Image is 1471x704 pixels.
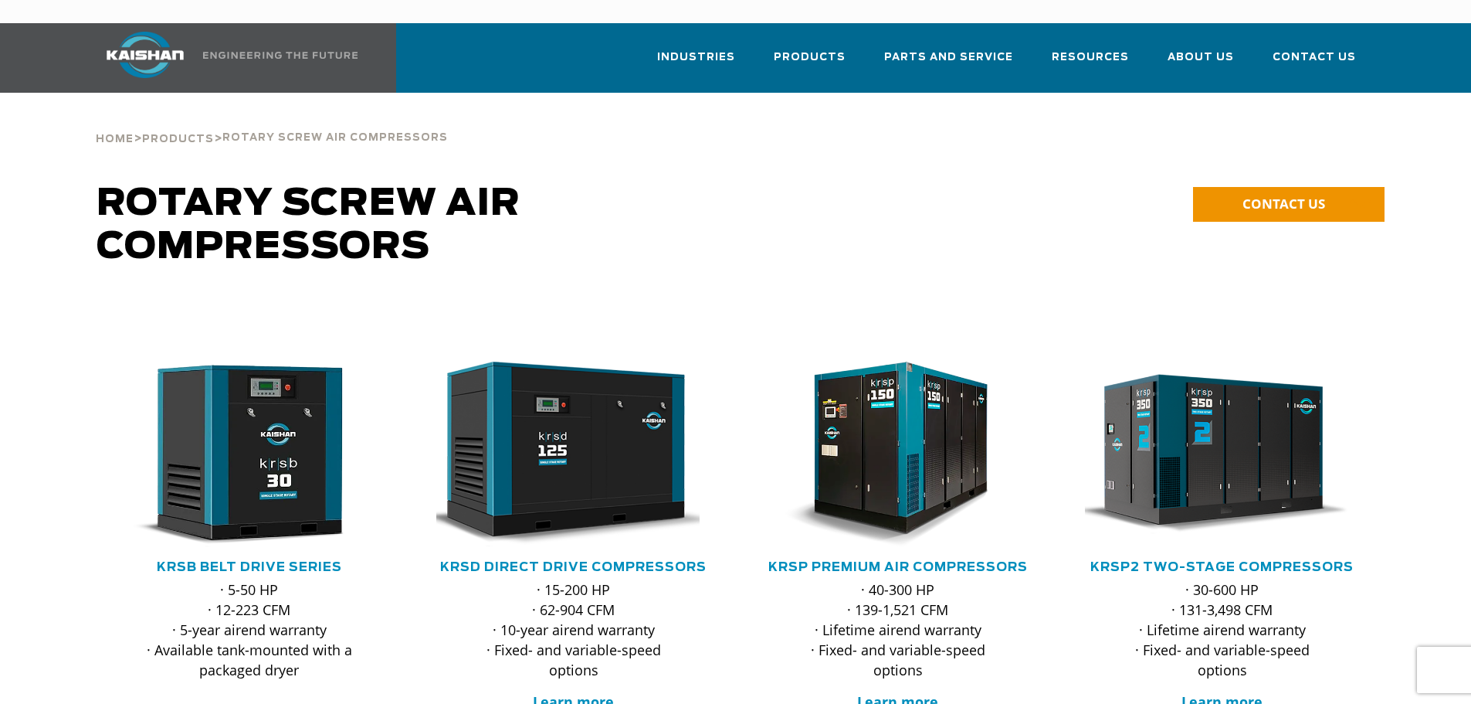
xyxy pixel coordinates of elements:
img: krsd125 [425,362,700,547]
p: · 30-600 HP · 131-3,498 CFM · Lifetime airend warranty · Fixed- and variable-speed options [1116,580,1329,680]
a: Resources [1052,37,1129,90]
a: About Us [1168,37,1234,90]
a: Kaishan USA [87,23,361,93]
p: · 15-200 HP · 62-904 CFM · 10-year airend warranty · Fixed- and variable-speed options [467,580,680,680]
span: Home [96,134,134,145]
div: krsd125 [436,362,711,547]
span: Rotary Screw Air Compressors [97,185,520,266]
div: > > [96,93,448,151]
span: Resources [1052,49,1129,66]
img: krsp150 [749,362,1024,547]
span: Contact Us [1273,49,1356,66]
a: KRSB Belt Drive Series [157,561,342,573]
img: kaishan logo [87,32,203,78]
img: Engineering the future [203,52,358,59]
span: Rotary Screw Air Compressors [222,133,448,143]
a: KRSP2 Two-Stage Compressors [1090,561,1354,573]
span: About Us [1168,49,1234,66]
p: · 40-300 HP · 139-1,521 CFM · Lifetime airend warranty · Fixed- and variable-speed options [791,580,1005,680]
span: Parts and Service [884,49,1013,66]
a: Parts and Service [884,37,1013,90]
img: krsb30 [100,362,375,547]
div: krsp150 [761,362,1035,547]
span: Products [774,49,846,66]
span: CONTACT US [1242,195,1325,213]
a: Industries [657,37,735,90]
a: Contact Us [1273,37,1356,90]
span: Industries [657,49,735,66]
img: krsp350 [1073,362,1348,547]
a: Products [774,37,846,90]
a: Home [96,131,134,145]
div: krsp350 [1085,362,1360,547]
a: Products [142,131,214,145]
a: KRSD Direct Drive Compressors [440,561,707,573]
div: krsb30 [112,362,387,547]
a: KRSP Premium Air Compressors [768,561,1028,573]
a: CONTACT US [1193,187,1385,222]
span: Products [142,134,214,145]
